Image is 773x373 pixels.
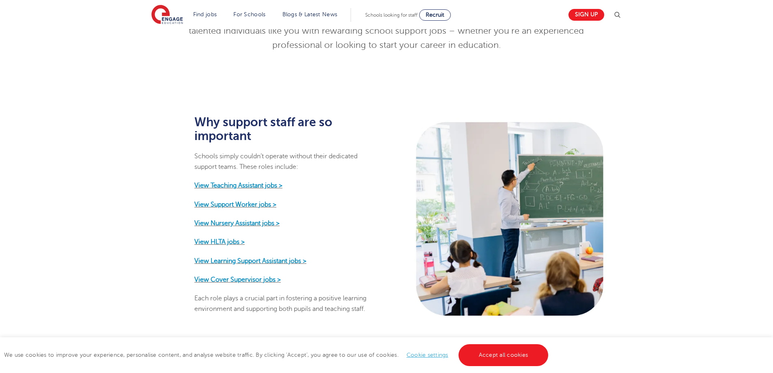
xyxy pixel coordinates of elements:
[459,344,549,366] a: Accept all cookies
[194,182,282,189] a: View Teaching Assistant jobs >
[233,11,265,17] a: For Schools
[365,12,418,18] span: Schools looking for staff
[151,5,183,25] img: Engage Education
[282,11,338,17] a: Blogs & Latest News
[194,220,280,227] a: View Nursery Assistant jobs >
[194,257,306,265] a: View Learning Support Assistant jobs >
[194,238,245,246] a: View HLTA jobs >
[193,11,217,17] a: Find jobs
[194,276,281,283] a: View Cover Supervisor jobs >
[194,293,376,315] p: Each role plays a crucial part in fostering a positive learning environment and supporting both p...
[426,12,444,18] span: Recruit
[4,352,550,358] span: We use cookies to improve your experience, personalise content, and analyse website traffic. By c...
[187,10,586,52] p: We understand just how essential these roles are. That’s why we’re dedicated to connecting talent...
[407,352,448,358] a: Cookie settings
[194,151,376,172] p: Schools simply couldn’t operate without their dedicated support teams. These roles include:
[194,115,332,143] strong: Why support staff are so important
[568,9,604,21] a: Sign up
[419,9,451,21] a: Recruit
[194,201,276,208] a: View Support Worker jobs >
